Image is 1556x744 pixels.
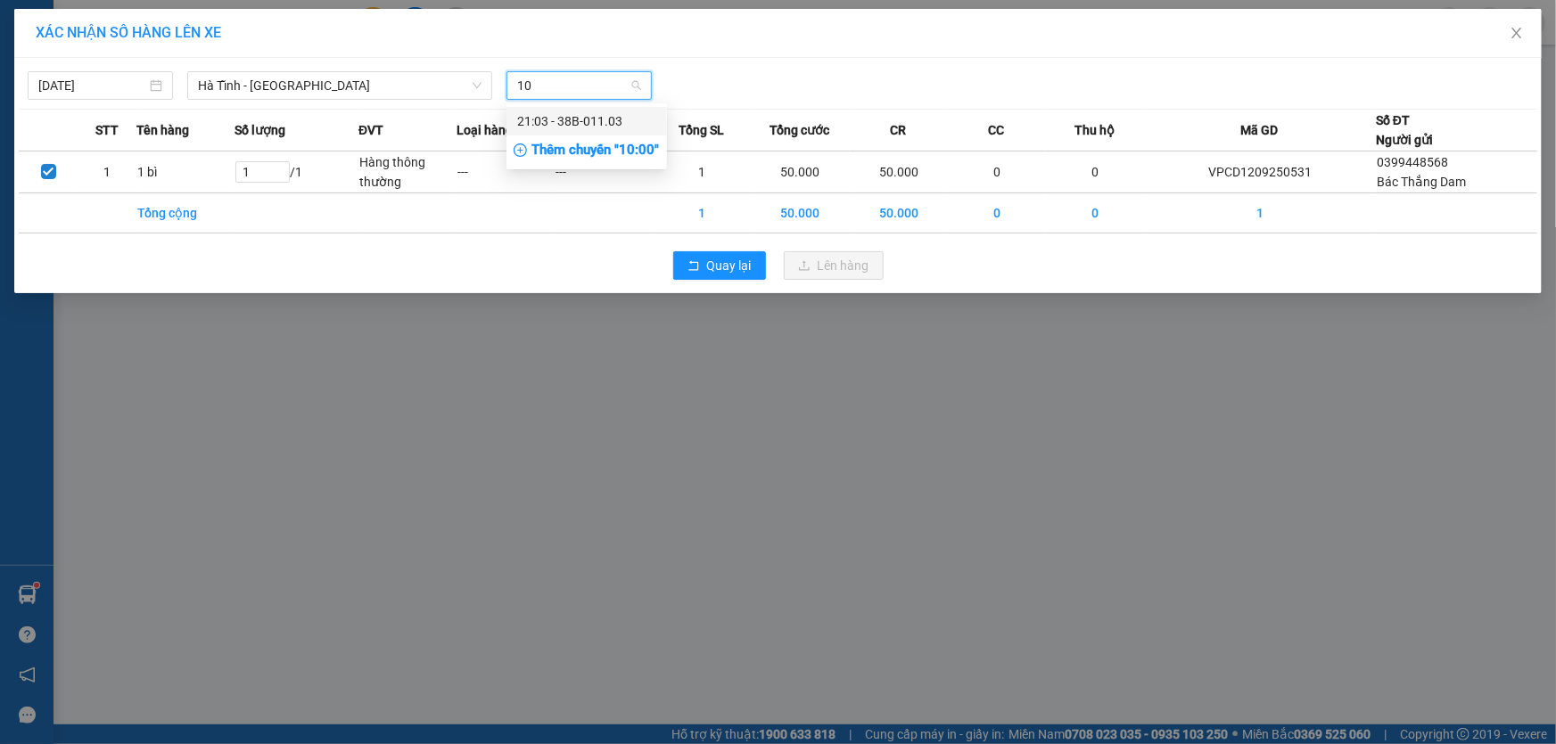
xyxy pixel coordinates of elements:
td: 50.000 [850,151,948,193]
span: down [472,80,482,91]
button: Close [1492,9,1542,59]
div: Thêm chuyến " 10:00 " [506,135,667,166]
span: CC [988,120,1004,140]
input: 12/09/2025 [38,76,146,95]
span: Bác Thắng Dam [1377,175,1466,189]
span: 0399448568 [1377,155,1448,169]
span: XÁC NHẬN SỐ HÀNG LÊN XE [36,24,221,41]
td: 1 bì [136,151,235,193]
span: plus-circle [514,143,527,157]
td: Tổng cộng [136,193,235,233]
span: Tổng SL [679,120,725,140]
button: rollbackQuay lại [673,251,766,280]
span: Tên hàng [136,120,189,140]
b: GỬI : VP Cổ Đạm [22,129,208,159]
td: 0 [948,193,1046,233]
span: close [1510,26,1524,40]
span: Mã GD [1241,120,1279,140]
button: uploadLên hàng [784,251,884,280]
td: 1 [78,151,136,193]
td: / 1 [235,151,358,193]
td: 50.000 [752,151,850,193]
span: Hà Tĩnh - Hà Nội [198,72,482,99]
img: logo.jpg [22,22,111,111]
span: rollback [687,259,700,274]
td: 50.000 [850,193,948,233]
td: 0 [948,151,1046,193]
span: STT [95,120,119,140]
span: Loại hàng [457,120,513,140]
td: 50.000 [752,193,850,233]
li: Hotline: 1900252555 [167,66,745,88]
span: ĐVT [358,120,383,140]
span: CR [890,120,906,140]
td: 0 [1046,151,1144,193]
td: Hàng thông thường [358,151,457,193]
td: VPCD1209250531 [1144,151,1376,193]
div: 21:03 - 38B-011.03 [517,111,656,131]
div: Số ĐT Người gửi [1376,110,1433,150]
td: --- [457,151,555,193]
td: 1 [654,151,752,193]
li: Cổ Đạm, xã [GEOGRAPHIC_DATA], [GEOGRAPHIC_DATA] [167,44,745,66]
td: 0 [1046,193,1144,233]
span: Tổng cước [770,120,830,140]
span: Số lượng [235,120,285,140]
td: --- [555,151,653,193]
span: Quay lại [707,256,752,275]
td: 1 [1144,193,1376,233]
td: 1 [654,193,752,233]
span: Thu hộ [1074,120,1115,140]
